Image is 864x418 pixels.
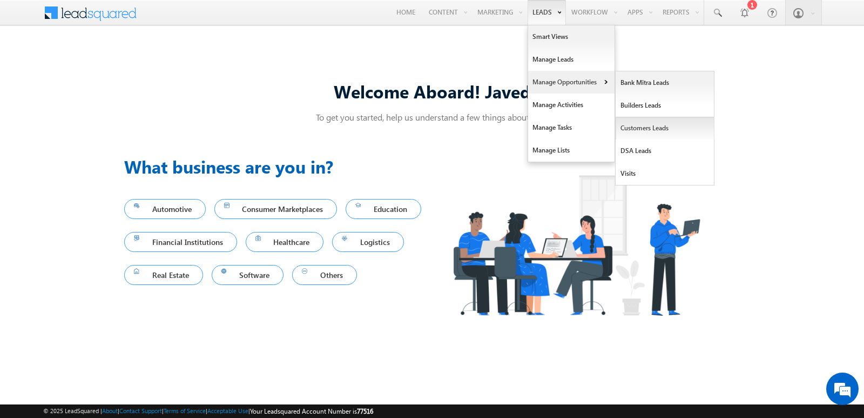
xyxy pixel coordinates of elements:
[355,202,411,216] span: Education
[616,94,714,117] a: Builders Leads
[221,268,274,282] span: Software
[124,154,432,180] h3: What business are you in?
[528,139,615,162] a: Manage Lists
[528,94,615,116] a: Manage Activities
[357,407,373,415] span: 77516
[134,235,227,249] span: Financial Institutions
[302,268,347,282] span: Others
[177,5,203,31] div: Minimize live chat window
[124,111,740,123] p: To get you started, help us understand a few things about you!
[255,235,314,249] span: Healthcare
[616,117,714,140] a: Customers Leads
[164,407,206,414] a: Terms of Service
[528,71,615,94] a: Manage Opportunities
[207,407,248,414] a: Acceptable Use
[250,407,373,415] span: Your Leadsquared Account Number is
[134,268,193,282] span: Real Estate
[124,79,740,103] div: Welcome Aboard! Javed
[147,333,196,348] em: Start Chat
[224,202,328,216] span: Consumer Marketplaces
[528,25,615,48] a: Smart Views
[18,57,45,71] img: d_60004797649_company_0_60004797649
[342,235,394,249] span: Logistics
[616,140,714,162] a: DSA Leads
[43,406,373,416] span: © 2025 LeadSquared | | | | |
[14,100,197,324] textarea: Type your message and hit 'Enter'
[119,407,162,414] a: Contact Support
[56,57,181,71] div: Chat with us now
[102,407,118,414] a: About
[432,154,720,337] img: Industry.png
[528,116,615,139] a: Manage Tasks
[616,162,714,185] a: Visits
[134,202,196,216] span: Automotive
[616,71,714,94] a: Bank Mitra Leads
[528,48,615,71] a: Manage Leads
